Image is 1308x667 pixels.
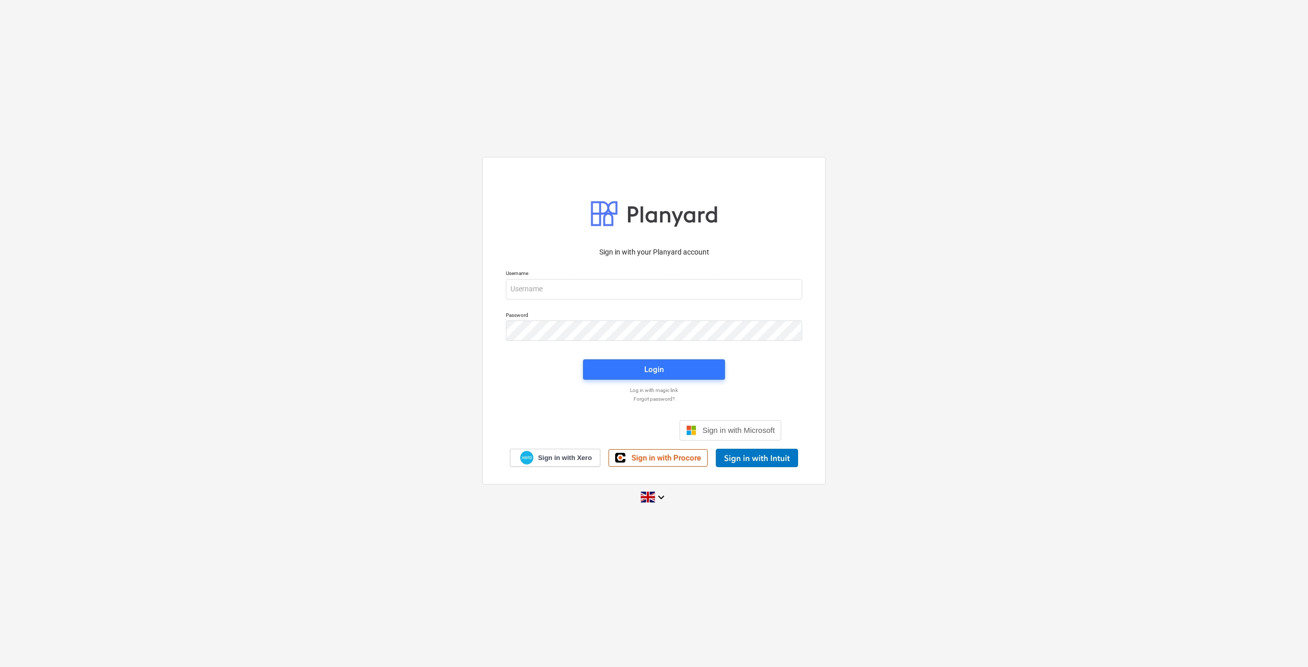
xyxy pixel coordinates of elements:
a: Forgot password? [501,396,807,402]
span: Sign in with Microsoft [703,426,775,434]
p: Sign in with your Planyard account [506,247,802,258]
a: Sign in with Procore [609,449,708,467]
span: Sign in with Xero [538,453,592,463]
div: Login [644,363,664,376]
a: Log in with magic link [501,387,807,394]
img: Microsoft logo [686,425,696,435]
iframe: Prisijungimas naudojant „Google“ mygtuką [522,419,676,442]
iframe: Chat Widget [1257,618,1308,667]
span: Sign in with Procore [632,453,701,463]
p: Username [506,270,802,279]
img: Xero logo [520,451,533,465]
p: Password [506,312,802,320]
button: Login [583,359,725,380]
a: Sign in with Xero [510,449,601,467]
i: keyboard_arrow_down [655,491,667,503]
input: Username [506,279,802,300]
